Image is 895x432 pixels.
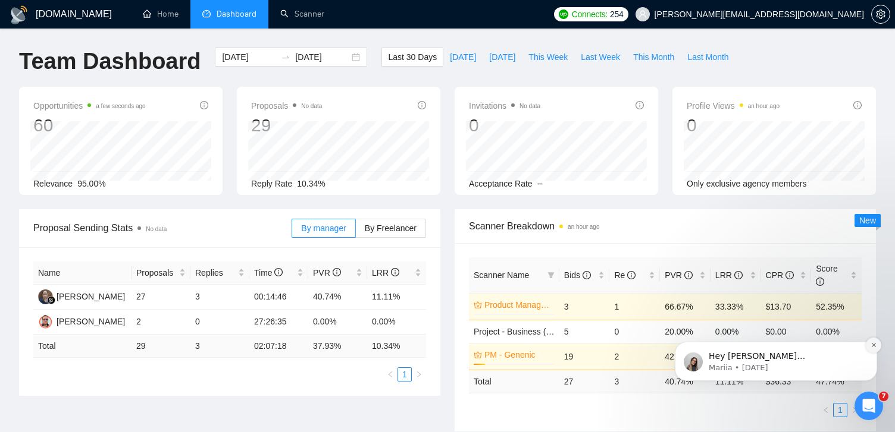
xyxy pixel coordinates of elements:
img: RL [38,314,53,329]
button: right [847,403,862,417]
h1: Team Dashboard [19,48,201,75]
div: 0 [687,114,780,137]
th: Replies [190,261,249,285]
span: Opportunities [33,99,146,113]
span: setting [872,10,890,19]
span: crown [474,351,482,359]
input: End date [295,51,349,64]
a: 1 [398,368,411,381]
img: Profile image for Mariia [27,86,46,105]
span: info-circle [200,101,208,109]
p: Message from Mariia, sent 1w ago [52,96,205,106]
span: info-circle [418,101,426,109]
span: filter [545,266,557,284]
span: left [822,406,830,414]
span: Proposals [251,99,322,113]
span: Score [816,264,838,286]
span: filter [547,272,555,279]
span: Profile Views [687,99,780,113]
span: 254 [610,8,623,21]
td: 0 [609,320,660,343]
td: 10.34 % [367,335,426,358]
span: Scanner Breakdown [469,219,862,234]
span: dashboard [202,10,211,18]
span: Last 30 Days [388,51,437,64]
span: user [639,10,647,18]
img: upwork-logo.png [559,10,568,19]
th: Proposals [132,261,190,285]
li: Previous Page [383,367,398,381]
button: left [383,367,398,381]
span: Last Month [687,51,728,64]
td: 3 [609,370,660,393]
div: 29 [251,114,322,137]
td: 27 [559,370,610,393]
span: Scanner Name [474,270,529,280]
span: This Week [528,51,568,64]
span: Bids [564,270,591,280]
td: 00:14:46 [249,285,308,310]
span: info-circle [391,268,399,276]
span: info-circle [853,101,862,109]
span: PVR [313,268,341,278]
span: By Freelancer [365,223,417,233]
img: RR [38,289,53,304]
td: 37.93 % [308,335,367,358]
td: 29 [132,335,190,358]
span: Proposal Sending Stats [33,220,292,235]
a: setting [871,10,890,19]
span: No data [301,103,322,109]
span: info-circle [583,271,591,279]
span: Connects: [572,8,608,21]
div: message notification from Mariia, 1w ago. Hey ron@ronlussari.com, Looks like your Upwork agency G... [18,75,220,114]
span: [DATE] [489,51,515,64]
span: New [859,216,876,225]
span: swap-right [281,52,290,62]
a: PM - Genenic [484,348,552,361]
td: 3 [190,285,249,310]
span: Only exclusive agency members [687,179,807,188]
span: This Month [633,51,674,64]
td: 0.00% [367,310,426,335]
td: 5 [559,320,610,343]
div: [PERSON_NAME] [57,315,125,328]
a: Product Management - Filtered [484,298,552,311]
li: 1 [398,367,412,381]
td: 3 [190,335,249,358]
button: Last Week [574,48,627,67]
td: 11.11% [367,285,426,310]
span: left [387,371,394,378]
span: crown [474,301,482,309]
span: 7 [879,392,888,401]
div: [PERSON_NAME] [57,290,125,303]
td: 27:26:35 [249,310,308,335]
span: Time [254,268,283,278]
span: Dashboard [217,9,256,19]
button: [DATE] [483,48,522,67]
span: 95.00% [77,179,105,188]
td: Total [469,370,559,393]
span: 10.34% [297,179,325,188]
span: info-circle [333,268,341,276]
button: setting [871,5,890,24]
button: left [819,403,833,417]
td: 1 [609,293,660,320]
span: right [415,371,423,378]
li: 1 [833,403,847,417]
span: info-circle [627,271,636,279]
a: searchScanner [280,9,324,19]
a: RR[PERSON_NAME] [38,291,125,301]
td: 2 [609,343,660,370]
time: an hour ago [748,103,780,109]
td: 2 [132,310,190,335]
span: Re [614,270,636,280]
td: 0 [190,310,249,335]
button: Dismiss notification [209,71,224,86]
span: -- [537,179,543,188]
button: Last 30 Days [381,48,443,67]
iframe: Intercom live chat [855,392,883,420]
span: info-circle [636,101,644,109]
button: This Month [627,48,681,67]
span: right [851,406,858,414]
div: 0 [469,114,540,137]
